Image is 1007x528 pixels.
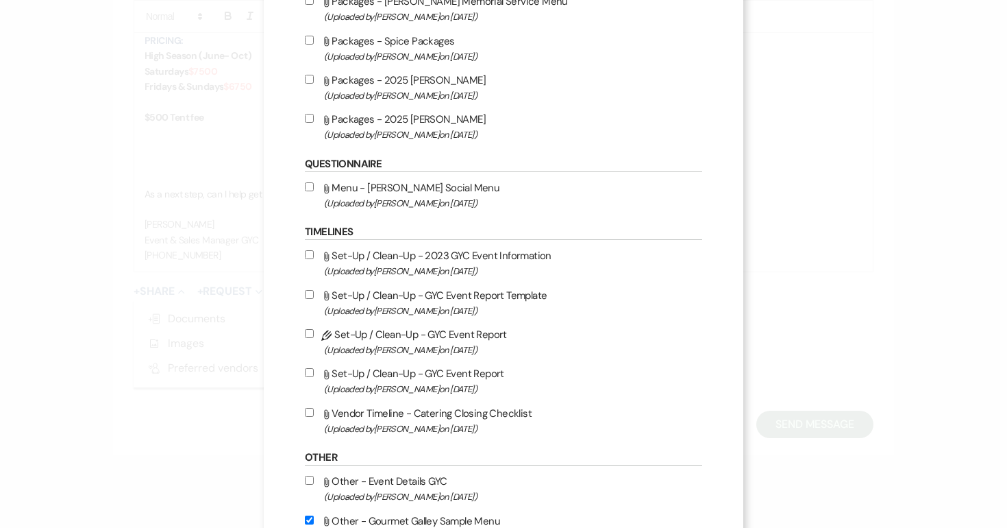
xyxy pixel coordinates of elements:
[305,472,702,505] label: Other - Event Details GYC
[324,342,702,358] span: (Uploaded by [PERSON_NAME] on [DATE] )
[324,263,702,279] span: (Uploaded by [PERSON_NAME] on [DATE] )
[305,287,702,319] label: Set-Up / Clean-Up - GYC Event Report Template
[305,405,702,437] label: Vendor Timeline - Catering Closing Checklist
[305,368,314,377] input: Set-Up / Clean-Up - GYC Event Report(Uploaded by[PERSON_NAME]on [DATE])
[305,250,314,259] input: Set-Up / Clean-Up - 2023 GYC Event Information(Uploaded by[PERSON_NAME]on [DATE])
[324,49,702,64] span: (Uploaded by [PERSON_NAME] on [DATE] )
[305,326,702,358] label: Set-Up / Clean-Up - GYC Event Report
[305,75,314,84] input: Packages - 2025 [PERSON_NAME](Uploaded by[PERSON_NAME]on [DATE])
[305,247,702,279] label: Set-Up / Clean-Up - 2023 GYC Event Information
[324,195,702,211] span: (Uploaded by [PERSON_NAME] on [DATE] )
[305,32,702,64] label: Packages - Spice Packages
[305,114,314,123] input: Packages - 2025 [PERSON_NAME](Uploaded by[PERSON_NAME]on [DATE])
[305,476,314,485] input: Other - Event Details GYC(Uploaded by[PERSON_NAME]on [DATE])
[305,408,314,417] input: Vendor Timeline - Catering Closing Checklist(Uploaded by[PERSON_NAME]on [DATE])
[324,421,702,437] span: (Uploaded by [PERSON_NAME] on [DATE] )
[305,36,314,45] input: Packages - Spice Packages(Uploaded by[PERSON_NAME]on [DATE])
[305,71,702,104] label: Packages - 2025 [PERSON_NAME]
[305,110,702,143] label: Packages - 2025 [PERSON_NAME]
[305,365,702,397] label: Set-Up / Clean-Up - GYC Event Report
[324,381,702,397] span: (Uploaded by [PERSON_NAME] on [DATE] )
[305,179,702,211] label: Menu - [PERSON_NAME] Social Menu
[324,303,702,319] span: (Uploaded by [PERSON_NAME] on [DATE] )
[324,127,702,143] span: (Uploaded by [PERSON_NAME] on [DATE] )
[305,290,314,299] input: Set-Up / Clean-Up - GYC Event Report Template(Uploaded by[PERSON_NAME]on [DATE])
[324,489,702,505] span: (Uploaded by [PERSON_NAME] on [DATE] )
[305,516,314,525] input: Other - Gourmet Galley Sample Menu(Uploaded by[PERSON_NAME]on [DATE])
[305,451,702,466] h6: Other
[305,157,702,172] h6: Questionnaire
[324,9,702,25] span: (Uploaded by [PERSON_NAME] on [DATE] )
[305,225,702,240] h6: Timelines
[324,88,702,104] span: (Uploaded by [PERSON_NAME] on [DATE] )
[305,329,314,338] input: Set-Up / Clean-Up - GYC Event Report(Uploaded by[PERSON_NAME]on [DATE])
[305,182,314,191] input: Menu - [PERSON_NAME] Social Menu(Uploaded by[PERSON_NAME]on [DATE])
